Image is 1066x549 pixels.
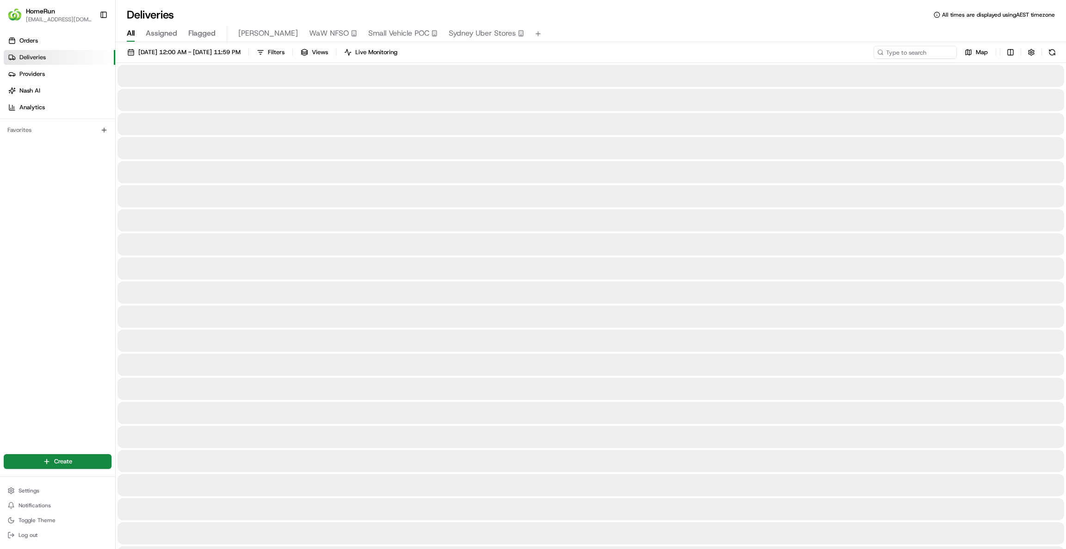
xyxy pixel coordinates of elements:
span: Log out [19,531,37,539]
button: Views [297,46,332,59]
h1: Deliveries [127,7,174,22]
button: Live Monitoring [340,46,402,59]
span: Small Vehicle POC [368,28,429,39]
span: Toggle Theme [19,517,56,524]
span: [PERSON_NAME] [238,28,298,39]
button: Create [4,454,112,469]
span: Views [312,48,328,56]
span: Create [54,457,72,466]
button: Map [961,46,992,59]
button: Filters [253,46,289,59]
span: Notifications [19,502,51,509]
span: Filters [268,48,285,56]
button: HomeRunHomeRun[EMAIL_ADDRESS][DOMAIN_NAME] [4,4,96,26]
span: Settings [19,487,39,494]
a: Providers [4,67,115,81]
span: Deliveries [19,53,46,62]
button: Log out [4,529,112,542]
button: Notifications [4,499,112,512]
span: Providers [19,70,45,78]
button: Settings [4,484,112,497]
input: Type to search [874,46,957,59]
a: Orders [4,33,115,48]
div: Favorites [4,123,112,137]
span: [DATE] 12:00 AM - [DATE] 11:59 PM [138,48,241,56]
span: Assigned [146,28,177,39]
button: [EMAIL_ADDRESS][DOMAIN_NAME] [26,16,92,23]
a: Nash AI [4,83,115,98]
button: [DATE] 12:00 AM - [DATE] 11:59 PM [123,46,245,59]
span: All times are displayed using AEST timezone [942,11,1055,19]
span: All [127,28,135,39]
span: Analytics [19,103,45,112]
img: HomeRun [7,7,22,22]
a: Deliveries [4,50,115,65]
button: HomeRun [26,6,55,16]
button: Toggle Theme [4,514,112,527]
span: Sydney Uber Stores [449,28,516,39]
span: Map [976,48,988,56]
span: WaW NFSO [309,28,349,39]
span: Orders [19,37,38,45]
span: Nash AI [19,87,40,95]
span: Live Monitoring [355,48,397,56]
a: Analytics [4,100,115,115]
button: Refresh [1046,46,1059,59]
span: Flagged [188,28,216,39]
